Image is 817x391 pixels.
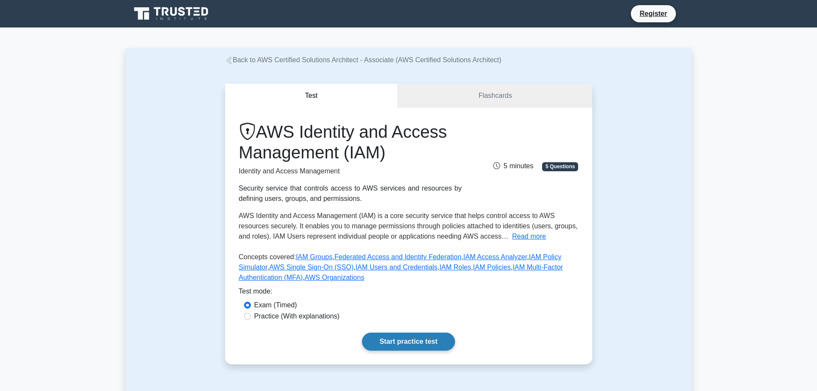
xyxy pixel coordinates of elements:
[239,166,462,176] p: Identity and Access Management
[269,264,354,271] a: AWS Single Sign-On (SSO)
[239,121,462,163] h1: AWS Identity and Access Management (IAM)
[463,253,527,261] a: IAM Access Analyzer
[335,253,461,261] a: Federated Access and Identity Federation
[362,333,455,351] a: Start practice test
[254,300,297,310] label: Exam (Timed)
[473,264,511,271] a: IAM Policies
[239,286,579,300] div: Test mode:
[493,162,533,170] span: 5 minutes
[296,253,332,261] a: IAM Groups
[225,56,502,64] a: Back to AWS Certified Solutions Architect - Associate (AWS Certified Solutions Architect)
[239,252,579,286] p: Concepts covered: , , , , , , , , ,
[254,311,340,321] label: Practice (With explanations)
[398,84,592,108] a: Flashcards
[542,162,578,171] span: 5 Questions
[239,183,462,204] div: Security service that controls access to AWS services and resources by defining users, groups, an...
[356,264,437,271] a: IAM Users and Credentials
[225,84,398,108] button: Test
[634,8,672,19] a: Register
[440,264,471,271] a: IAM Roles
[239,212,578,240] span: AWS Identity and Access Management (IAM) is a core security service that helps control access to ...
[304,274,364,281] a: AWS Organizations
[512,231,546,242] button: Read more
